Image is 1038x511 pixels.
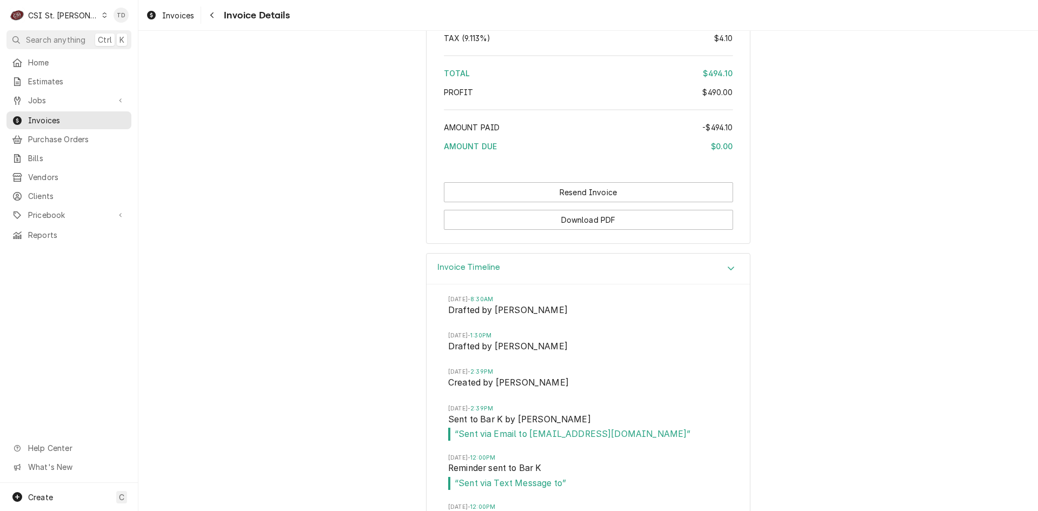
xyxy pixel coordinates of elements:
[444,141,733,152] div: Amount Due
[427,254,750,284] div: Accordion Header
[448,376,728,391] span: Event String
[6,168,131,186] a: Vendors
[114,8,129,23] div: TD
[448,454,728,503] li: Event
[6,72,131,90] a: Estimates
[448,304,728,319] span: Event String
[448,331,728,368] li: Event
[6,130,131,148] a: Purchase Orders
[448,477,728,490] span: Event Message
[444,210,733,230] button: Download PDF
[119,34,124,45] span: K
[6,206,131,224] a: Go to Pricebook
[444,32,733,44] div: Tax
[28,190,126,202] span: Clients
[448,340,728,355] span: Event String
[6,439,131,457] a: Go to Help Center
[6,226,131,244] a: Reports
[470,296,493,303] em: 8:30AM
[702,87,733,98] div: $490.00
[444,182,733,202] button: Resend Invoice
[702,122,733,133] div: -$494.10
[448,295,728,331] li: Event
[470,332,491,339] em: 1:30PM
[98,34,112,45] span: Ctrl
[28,95,110,106] span: Jobs
[28,152,126,164] span: Bills
[28,171,126,183] span: Vendors
[703,68,733,79] div: $494.10
[28,134,126,145] span: Purchase Orders
[427,254,750,284] button: Accordion Details Expand Trigger
[6,187,131,205] a: Clients
[448,295,728,304] span: Timestamp
[6,91,131,109] a: Go to Jobs
[6,111,131,129] a: Invoices
[444,88,474,97] span: Profit
[444,34,491,43] span: Tax ( 9.113% )
[448,413,728,428] span: Event String
[470,503,495,510] em: 12:00PM
[28,461,125,473] span: What's New
[448,368,728,404] li: Event
[203,6,221,24] button: Navigate back
[28,493,53,502] span: Create
[28,76,126,87] span: Estimates
[6,54,131,71] a: Home
[6,149,131,167] a: Bills
[448,428,728,441] span: Event Message
[448,404,728,413] span: Timestamp
[444,123,500,132] span: Amount Paid
[444,202,733,230] div: Button Group Row
[28,115,126,126] span: Invoices
[444,68,733,79] div: Total
[448,331,728,340] span: Timestamp
[444,122,733,133] div: Amount Paid
[10,8,25,23] div: C
[448,454,728,462] span: Timestamp
[26,34,85,45] span: Search anything
[6,458,131,476] a: Go to What's New
[28,229,126,241] span: Reports
[470,368,493,375] em: 2:39PM
[444,182,733,230] div: Button Group
[714,32,733,44] div: $4.10
[448,368,728,376] span: Timestamp
[221,8,289,23] span: Invoice Details
[470,454,495,461] em: 12:00PM
[437,262,501,273] h3: Invoice Timeline
[28,442,125,454] span: Help Center
[142,6,198,24] a: Invoices
[28,10,98,21] div: CSI St. [PERSON_NAME]
[711,141,733,152] div: $0.00
[470,405,493,412] em: 2:39PM
[448,462,728,477] span: Event String
[444,87,733,98] div: Profit
[162,10,194,21] span: Invoices
[114,8,129,23] div: Tim Devereux's Avatar
[10,8,25,23] div: CSI St. Louis's Avatar
[444,69,470,78] span: Total
[28,209,110,221] span: Pricebook
[119,492,124,503] span: C
[6,30,131,49] button: Search anythingCtrlK
[28,57,126,68] span: Home
[448,404,728,454] li: Event
[444,142,497,151] span: Amount Due
[444,182,733,202] div: Button Group Row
